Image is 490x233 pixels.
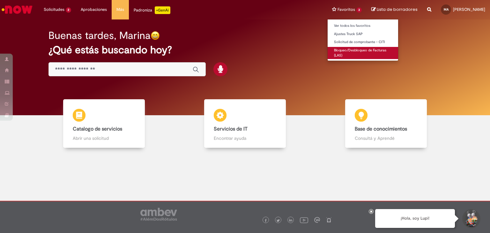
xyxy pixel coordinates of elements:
[155,6,170,14] p: +GenAi
[326,217,332,223] img: logo_footer_naosei.png
[328,39,398,46] a: Solicitud de comprobante - CITI
[328,22,398,29] a: Ver todos los favoritos
[327,19,398,61] ul: Favoritos
[277,219,280,222] img: logo_footer_twitter.png
[289,219,292,222] img: logo_footer_linkedin.png
[214,126,248,132] b: Servicios de IT
[355,135,417,141] p: Consultá y Aprendé
[377,6,418,12] span: Lista de borradores
[116,6,124,13] span: Más
[66,7,71,13] span: 2
[328,47,398,59] a: Bloqueo/Desbloqueo de Facturas (LAS)
[48,44,442,56] h2: ¿Qué estás buscando hoy?
[44,6,64,13] span: Solicitudes
[73,126,122,132] b: Catalogo de servicios
[264,219,267,222] img: logo_footer_facebook.png
[151,31,160,40] img: happy-face.png
[140,208,177,221] img: logo_footer_ambev_rotulo_gray.png
[214,135,276,141] p: Encontrar ayuda
[375,209,455,228] div: ¡Hola, soy Lupi!
[453,7,485,12] span: [PERSON_NAME]
[73,135,135,141] p: Abrir una solicitud
[314,217,320,223] img: logo_footer_workplace.png
[134,6,170,14] div: Padroniza
[316,99,457,148] a: Base de conocimientos Consultá y Aprendé
[356,7,362,13] span: 3
[33,99,174,148] a: Catalogo de servicios Abrir una solicitud
[444,7,449,11] span: MA
[48,30,151,41] h2: Buenas tardes, Marina
[174,99,316,148] a: Servicios de IT Encontrar ayuda
[338,6,355,13] span: Favoritos
[461,209,480,228] button: Iniciar conversación de soporte
[355,126,407,132] b: Base de conocimientos
[81,6,107,13] span: Aprobaciones
[300,216,308,224] img: logo_footer_youtube.png
[328,31,398,38] a: Ajustes Truck SAP
[371,7,418,13] a: Lista de borradores
[1,3,33,16] img: ServiceNow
